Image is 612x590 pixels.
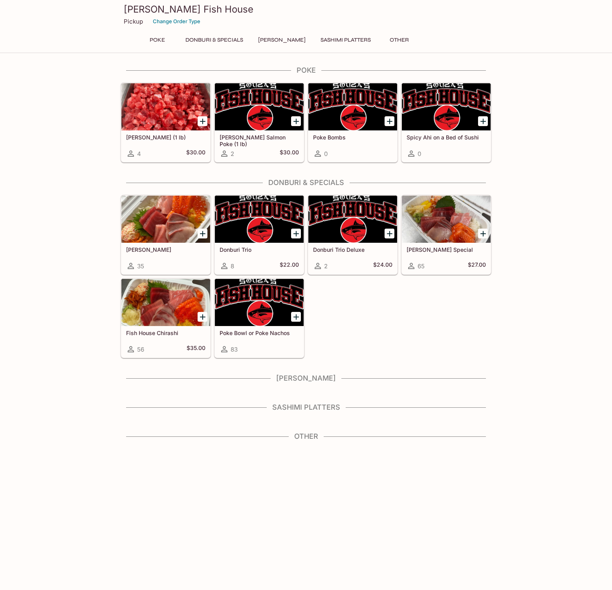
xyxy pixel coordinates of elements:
button: Add Spicy Ahi on a Bed of Sushi [478,116,488,126]
h5: Poke Bowl or Poke Nachos [220,330,299,336]
a: [PERSON_NAME]35 [121,195,211,275]
h5: [PERSON_NAME] Special [407,246,486,253]
h4: [PERSON_NAME] [121,374,491,383]
div: Donburi Trio Deluxe [308,196,397,243]
a: [PERSON_NAME] Salmon Poke (1 lb)2$30.00 [214,83,304,162]
button: Add Donburi Trio Deluxe [385,229,394,238]
h5: $30.00 [186,149,205,158]
div: Sashimi Donburis [121,196,210,243]
a: [PERSON_NAME] (1 lb)4$30.00 [121,83,211,162]
span: 0 [418,150,421,158]
span: 8 [231,262,234,270]
button: Add Sashimi Donburis [198,229,207,238]
button: Add Fish House Chirashi [198,312,207,322]
div: Ahi Poke (1 lb) [121,83,210,130]
h4: Donburi & Specials [121,178,491,187]
button: Add Souza Special [478,229,488,238]
a: [PERSON_NAME] Special65$27.00 [401,195,491,275]
div: Ora King Salmon Poke (1 lb) [215,83,304,130]
h4: Other [121,432,491,441]
div: Fish House Chirashi [121,279,210,326]
button: Add Ahi Poke (1 lb) [198,116,207,126]
h5: [PERSON_NAME] [126,246,205,253]
div: Spicy Ahi on a Bed of Sushi [402,83,491,130]
h4: Sashimi Platters [121,403,491,412]
h5: $30.00 [280,149,299,158]
h5: $27.00 [468,261,486,271]
span: 4 [137,150,141,158]
button: Poke [139,35,175,46]
h5: Spicy Ahi on a Bed of Sushi [407,134,486,141]
div: Poke Bowl or Poke Nachos [215,279,304,326]
a: Poke Bombs0 [308,83,398,162]
a: Fish House Chirashi56$35.00 [121,279,211,358]
h5: Fish House Chirashi [126,330,205,336]
h5: $24.00 [373,261,392,271]
h4: Poke [121,66,491,75]
p: Pickup [124,18,143,25]
div: Donburi Trio [215,196,304,243]
button: Add Ora King Salmon Poke (1 lb) [291,116,301,126]
button: Other [381,35,417,46]
div: Souza Special [402,196,491,243]
span: 2 [324,262,328,270]
h5: $35.00 [187,344,205,354]
button: Add Poke Bombs [385,116,394,126]
h3: [PERSON_NAME] Fish House [124,3,488,15]
h5: Donburi Trio Deluxe [313,246,392,253]
span: 56 [137,346,144,353]
h5: Poke Bombs [313,134,392,141]
h5: $22.00 [280,261,299,271]
button: Add Poke Bowl or Poke Nachos [291,312,301,322]
h5: [PERSON_NAME] Salmon Poke (1 lb) [220,134,299,147]
div: Poke Bombs [308,83,397,130]
span: 65 [418,262,425,270]
span: 0 [324,150,328,158]
button: Change Order Type [149,15,204,27]
button: Donburi & Specials [181,35,247,46]
span: 2 [231,150,234,158]
button: Sashimi Platters [316,35,375,46]
button: [PERSON_NAME] [254,35,310,46]
button: Add Donburi Trio [291,229,301,238]
a: Donburi Trio Deluxe2$24.00 [308,195,398,275]
a: Poke Bowl or Poke Nachos83 [214,279,304,358]
a: Spicy Ahi on a Bed of Sushi0 [401,83,491,162]
h5: [PERSON_NAME] (1 lb) [126,134,205,141]
span: 35 [137,262,144,270]
h5: Donburi Trio [220,246,299,253]
span: 83 [231,346,238,353]
a: Donburi Trio8$22.00 [214,195,304,275]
